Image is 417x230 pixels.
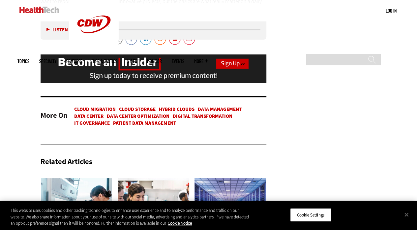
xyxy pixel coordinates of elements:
a: Data Center [74,113,104,119]
a: Events [172,59,184,64]
a: CDW [69,44,119,50]
a: IT Governance [74,120,110,126]
a: Cloud Storage [119,106,156,113]
a: Hybrid Clouds [159,106,194,113]
a: Features [66,59,82,64]
h3: Related Articles [41,158,92,165]
a: Video [127,59,137,64]
a: Digital Transformation [173,113,232,119]
div: This website uses cookies and other tracking technologies to enhance user experience and to analy... [11,207,250,227]
a: Cloud Migration [74,106,116,113]
span: Specialty [39,59,56,64]
a: MonITor [147,59,162,64]
a: Data Center Optimization [107,113,169,119]
button: Close [399,207,414,222]
a: Patient Data Management [113,120,176,126]
img: Home [19,7,59,13]
a: Tips & Tactics [92,59,117,64]
a: More information about your privacy [168,220,192,226]
a: Data Management [198,106,242,113]
span: More [194,59,208,64]
div: User menu [386,7,397,14]
span: Topics [17,59,29,64]
a: Log in [386,8,397,14]
button: Cookie Settings [290,208,331,222]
